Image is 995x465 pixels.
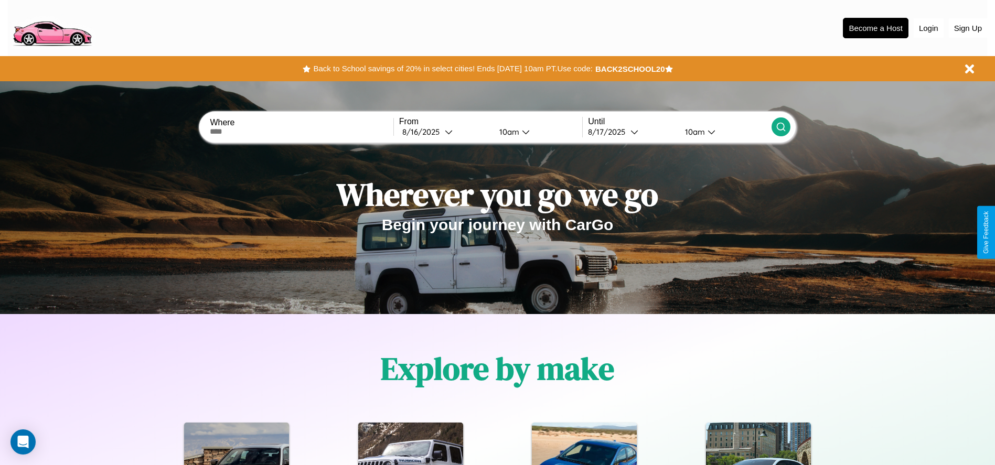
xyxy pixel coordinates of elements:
[399,117,582,126] label: From
[914,18,944,38] button: Login
[677,126,772,137] button: 10am
[491,126,583,137] button: 10am
[311,61,595,76] button: Back to School savings of 20% in select cities! Ends [DATE] 10am PT.Use code:
[588,117,771,126] label: Until
[210,118,393,127] label: Where
[595,64,665,73] b: BACK2SCHOOL20
[10,429,36,455] div: Open Intercom Messenger
[680,127,708,137] div: 10am
[399,126,491,137] button: 8/16/2025
[982,211,990,254] div: Give Feedback
[588,127,630,137] div: 8 / 17 / 2025
[843,18,908,38] button: Become a Host
[949,18,987,38] button: Sign Up
[381,347,614,390] h1: Explore by make
[494,127,522,137] div: 10am
[402,127,445,137] div: 8 / 16 / 2025
[8,5,96,49] img: logo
